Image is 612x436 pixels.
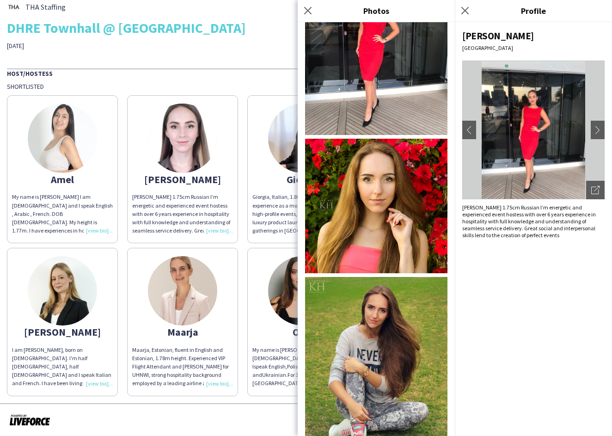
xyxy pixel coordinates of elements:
[132,328,233,336] div: Maarja
[148,256,217,325] img: thumb-6819dc3398d8b.jpeg
[455,5,612,17] h3: Profile
[7,42,216,50] div: [DATE]
[252,193,353,235] div: Giorgia, Italian, 1.80 m height. I have experience as a model and hostess for high-profile events...
[25,3,66,11] span: THA Staffing
[287,363,302,370] span: Polish,
[586,181,605,199] div: Open photos pop-in
[28,104,97,173] img: thumb-66b264d8949b5.jpeg
[462,204,605,239] div: [PERSON_NAME] 1.75cm Russian I’m energetic and experienced event hostess with over 6 years experi...
[7,21,605,35] div: DHRE Townhall @ [GEOGRAPHIC_DATA]
[252,175,353,184] div: Giorgia
[252,346,331,362] span: My name is [PERSON_NAME] from [DEMOGRAPHIC_DATA]. born in
[298,5,455,17] h3: Photos
[28,256,97,325] img: thumb-68a42ce4d990e.jpeg
[254,363,287,370] span: speak English,
[148,104,217,173] img: thumb-68c2cbf3dec2e.jpeg
[12,175,113,184] div: Amel
[305,139,447,273] img: Crew photo 395874
[9,413,50,426] img: Powered by Liveforce
[462,44,605,51] div: [GEOGRAPHIC_DATA]
[268,256,337,325] img: thumb-62d470ed85d64.jpeg
[132,346,233,388] div: Maarja, Estonian, fluent in English and Estonian, 1.78m height. Experienced VIP Flight Attendant ...
[252,328,353,336] div: Olha
[12,193,113,235] div: My name is [PERSON_NAME] I am [DEMOGRAPHIC_DATA] and I speak English , Arabic , French. DOB [DEMO...
[7,82,605,91] div: Shortlisted
[268,104,337,173] img: thumb-167354389163c040d3eec95.jpeg
[132,175,233,184] div: [PERSON_NAME]
[262,371,288,378] span: Ukrainian.
[132,193,233,235] div: [PERSON_NAME] 1.75cm Russian I’m energetic and experienced event hostess with over 6 years experi...
[462,61,605,199] img: Crew avatar or photo
[462,30,605,42] div: [PERSON_NAME]
[12,328,113,336] div: [PERSON_NAME]
[252,363,322,378] span: Russian and
[7,68,605,78] div: Host/Hostess
[12,346,113,388] div: I am [PERSON_NAME], born on [DEMOGRAPHIC_DATA]. I'm half [DEMOGRAPHIC_DATA], half [DEMOGRAPHIC_DA...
